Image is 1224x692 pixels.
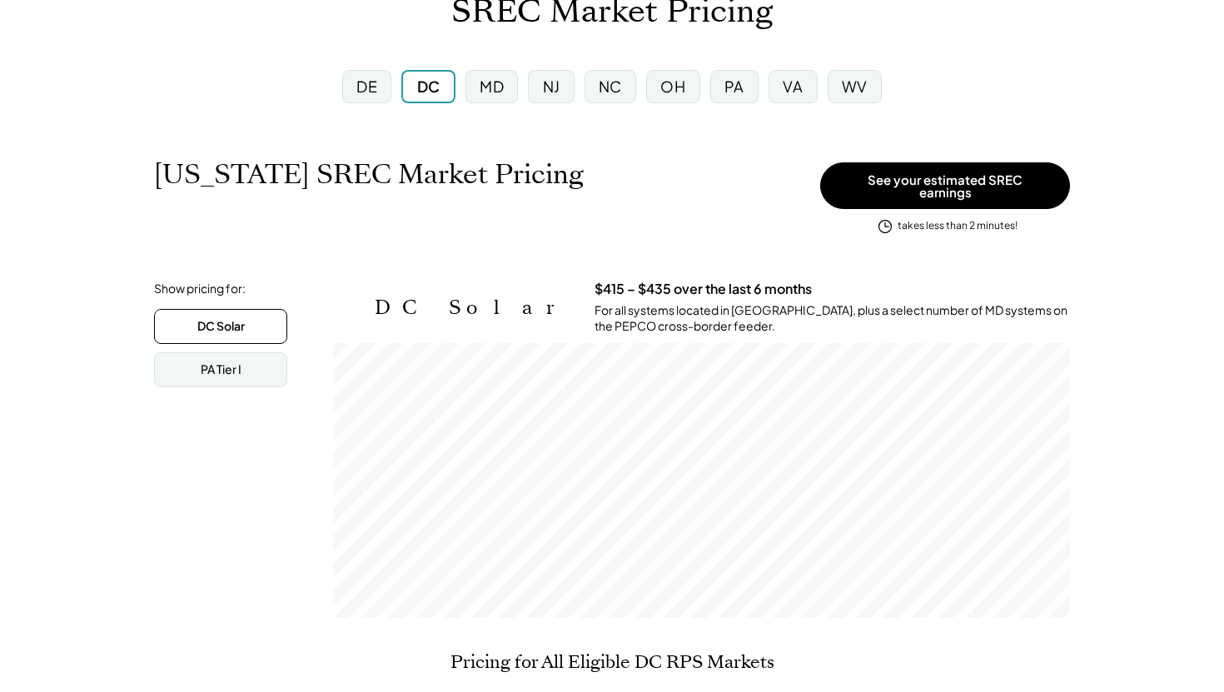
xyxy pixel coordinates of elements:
div: VA [783,76,803,97]
button: See your estimated SREC earnings [820,162,1070,209]
h3: $415 – $435 over the last 6 months [595,281,812,298]
div: MD [480,76,504,97]
div: takes less than 2 minutes! [898,219,1018,233]
div: NC [599,76,622,97]
div: DC [417,76,440,97]
div: NJ [543,76,560,97]
h1: [US_STATE] SREC Market Pricing [154,158,584,191]
div: WV [842,76,868,97]
h2: Pricing for All Eligible DC RPS Markets [450,651,774,673]
div: PA Tier I [201,361,241,378]
div: PA [724,76,744,97]
div: DE [356,76,377,97]
div: Show pricing for: [154,281,246,297]
div: For all systems located in [GEOGRAPHIC_DATA], plus a select number of MD systems on the PEPCO cro... [595,302,1070,335]
h2: DC Solar [375,296,570,320]
div: DC Solar [197,318,245,335]
div: OH [660,76,685,97]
